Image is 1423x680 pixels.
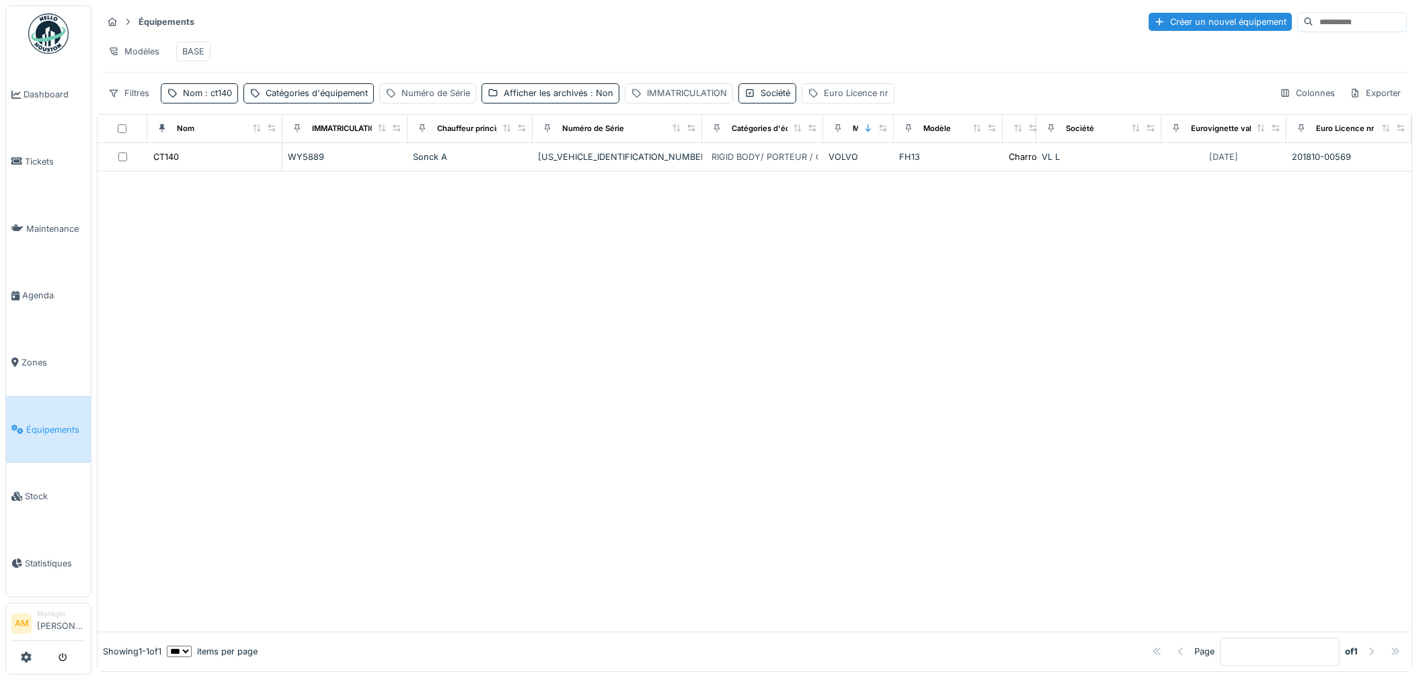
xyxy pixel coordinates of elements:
[182,45,204,58] div: BASE
[1191,123,1290,134] div: Eurovignette valide jusque
[102,83,155,103] div: Filtres
[1194,645,1215,658] div: Page
[183,87,232,99] div: Nom
[177,123,194,134] div: Nom
[102,42,165,61] div: Modèles
[761,87,790,99] div: Société
[562,123,624,134] div: Numéro de Série
[22,289,85,302] span: Agenda
[6,329,91,396] a: Zones
[202,88,232,98] span: : ct140
[1209,151,1238,163] div: [DATE]
[1316,123,1374,134] div: Euro Licence nr
[588,88,613,98] span: : Non
[11,613,32,634] li: AM
[711,151,851,163] div: RIGID BODY/ PORTEUR / CAMION
[24,88,85,101] span: Dashboard
[6,128,91,196] a: Tickets
[1066,123,1094,134] div: Société
[167,645,258,658] div: items per page
[647,87,727,99] div: IMMATRICULATION
[401,87,470,99] div: Numéro de Série
[28,13,69,54] img: Badge_color-CXgf-gQk.svg
[26,423,85,436] span: Équipements
[6,61,91,128] a: Dashboard
[1344,83,1407,103] div: Exporter
[1345,645,1358,658] strong: of 1
[732,123,825,134] div: Catégories d'équipement
[22,356,85,369] span: Zones
[6,195,91,262] a: Maintenance
[6,396,91,463] a: Équipements
[1042,151,1156,163] div: VL L
[504,87,613,99] div: Afficher les archivés
[899,151,997,163] div: FH13
[11,609,85,641] a: AM Manager[PERSON_NAME]
[133,15,200,28] strong: Équipements
[6,463,91,530] a: Stock
[25,490,85,503] span: Stock
[25,557,85,570] span: Statistiques
[1292,151,1406,163] div: 201810-00569
[437,123,507,134] div: Chauffeur principal
[923,123,951,134] div: Modèle
[312,123,382,134] div: IMMATRICULATION
[829,151,888,163] div: VOLVO
[853,123,880,134] div: Marque
[6,262,91,329] a: Agenda
[103,645,161,658] div: Showing 1 - 1 of 1
[288,151,402,163] div: WY5889
[37,609,85,638] li: [PERSON_NAME]
[413,151,527,163] div: Sonck A
[266,87,368,99] div: Catégories d'équipement
[1149,13,1292,31] div: Créer un nouvel équipement
[824,87,888,99] div: Euro Licence nr
[1009,151,1039,163] div: Charroi
[538,151,697,163] div: [US_VEHICLE_IDENTIFICATION_NUMBER]
[6,530,91,597] a: Statistiques
[25,155,85,168] span: Tickets
[26,222,85,235] span: Maintenance
[153,151,179,163] div: CT140
[37,609,85,619] div: Manager
[1274,83,1341,103] div: Colonnes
